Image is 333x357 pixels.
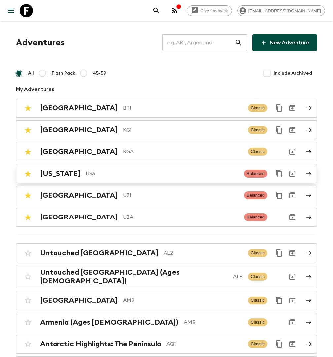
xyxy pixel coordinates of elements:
[93,70,106,77] span: 45-59
[16,243,317,262] a: Untouched [GEOGRAPHIC_DATA]AL2ClassicDuplicate for 45-59Archive
[16,142,317,161] a: [GEOGRAPHIC_DATA]KGAClassicArchive
[16,164,317,183] a: [US_STATE]US3BalancedDuplicate for 45-59Archive
[248,297,267,304] span: Classic
[248,273,267,281] span: Classic
[248,318,267,326] span: Classic
[273,246,286,259] button: Duplicate for 45-59
[16,120,317,139] a: [GEOGRAPHIC_DATA]KG1ClassicDuplicate for 45-59Archive
[248,126,267,134] span: Classic
[16,313,317,332] a: Armenia (Ages [DEMOGRAPHIC_DATA])AMBClassicArchive
[273,189,286,202] button: Duplicate for 45-59
[248,104,267,112] span: Classic
[248,148,267,156] span: Classic
[150,4,163,17] button: search adventures
[123,148,243,156] p: KGA
[286,294,299,307] button: Archive
[273,123,286,137] button: Duplicate for 45-59
[286,316,299,329] button: Archive
[40,296,118,305] h2: [GEOGRAPHIC_DATA]
[86,170,239,178] p: US3
[286,167,299,180] button: Archive
[40,249,158,257] h2: Untouched [GEOGRAPHIC_DATA]
[123,297,243,304] p: AM2
[16,291,317,310] a: [GEOGRAPHIC_DATA]AM2ClassicDuplicate for 45-59Archive
[16,265,317,288] a: Untouched [GEOGRAPHIC_DATA] (Ages [DEMOGRAPHIC_DATA])ALBClassicArchive
[16,186,317,205] a: [GEOGRAPHIC_DATA]UZ1BalancedDuplicate for 45-59Archive
[40,169,80,178] h2: [US_STATE]
[52,70,75,77] span: Flash Pack
[16,85,317,93] p: My Adventures
[286,270,299,283] button: Archive
[248,249,267,257] span: Classic
[123,191,239,199] p: UZ1
[40,147,118,156] h2: [GEOGRAPHIC_DATA]
[274,70,312,77] span: Include Archived
[273,167,286,180] button: Duplicate for 45-59
[16,208,317,227] a: [GEOGRAPHIC_DATA]UZABalancedArchive
[187,5,232,16] a: Give feedback
[197,8,232,13] span: Give feedback
[248,340,267,348] span: Classic
[286,211,299,224] button: Archive
[233,273,243,281] p: ALB
[286,123,299,137] button: Archive
[286,145,299,158] button: Archive
[40,318,178,327] h2: Armenia (Ages [DEMOGRAPHIC_DATA])
[244,191,267,199] span: Balanced
[184,318,243,326] p: AMB
[244,170,267,178] span: Balanced
[273,294,286,307] button: Duplicate for 45-59
[273,337,286,351] button: Duplicate for 45-59
[40,191,118,200] h2: [GEOGRAPHIC_DATA]
[164,249,243,257] p: AL2
[40,340,161,348] h2: Antarctic Highlights: The Peninsula
[286,189,299,202] button: Archive
[4,4,17,17] button: menu
[286,337,299,351] button: Archive
[244,213,267,221] span: Balanced
[123,126,243,134] p: KG1
[273,101,286,115] button: Duplicate for 45-59
[166,340,243,348] p: AQ1
[286,101,299,115] button: Archive
[16,335,317,354] a: Antarctic Highlights: The PeninsulaAQ1ClassicDuplicate for 45-59Archive
[16,36,65,49] h1: Adventures
[40,213,118,221] h2: [GEOGRAPHIC_DATA]
[40,126,118,134] h2: [GEOGRAPHIC_DATA]
[16,99,317,118] a: [GEOGRAPHIC_DATA]BT1ClassicDuplicate for 45-59Archive
[245,8,325,13] span: [EMAIL_ADDRESS][DOMAIN_NAME]
[123,213,239,221] p: UZA
[40,268,228,285] h2: Untouched [GEOGRAPHIC_DATA] (Ages [DEMOGRAPHIC_DATA])
[252,34,317,51] a: New Adventure
[28,70,34,77] span: All
[237,5,325,16] div: [EMAIL_ADDRESS][DOMAIN_NAME]
[40,104,118,112] h2: [GEOGRAPHIC_DATA]
[286,246,299,259] button: Archive
[123,104,243,112] p: BT1
[162,33,235,52] input: e.g. AR1, Argentina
